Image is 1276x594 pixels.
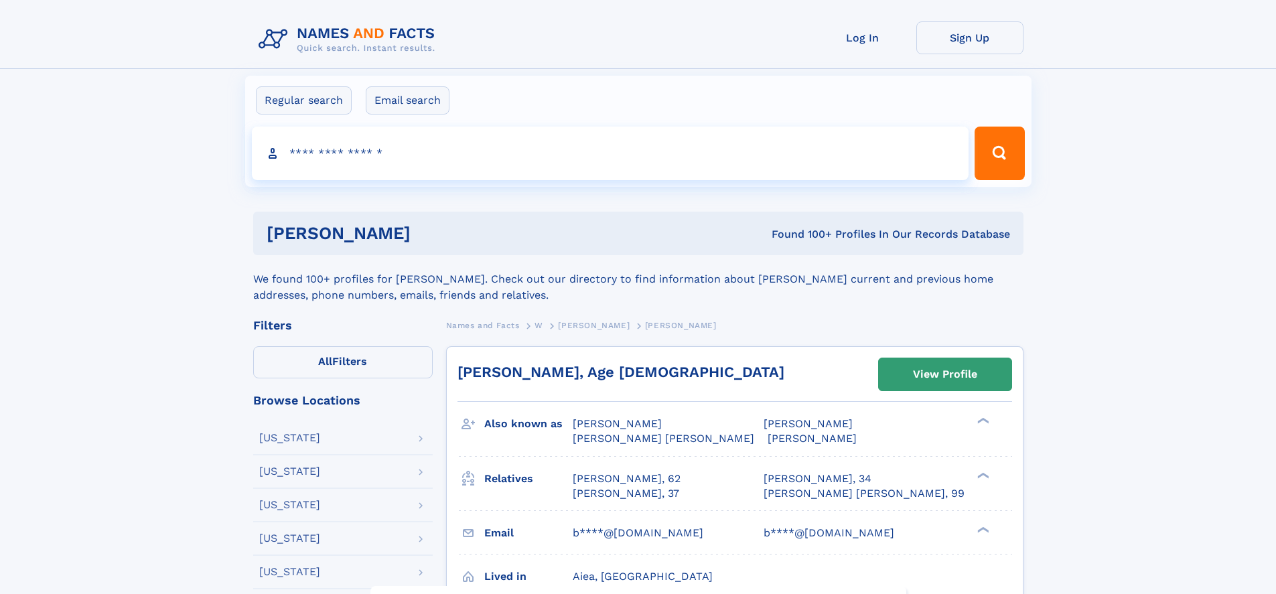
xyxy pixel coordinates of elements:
[484,467,573,490] h3: Relatives
[446,317,520,333] a: Names and Facts
[809,21,916,54] a: Log In
[645,321,717,330] span: [PERSON_NAME]
[366,86,449,115] label: Email search
[558,317,630,333] a: [PERSON_NAME]
[484,522,573,544] h3: Email
[573,432,754,445] span: [PERSON_NAME] [PERSON_NAME]
[764,486,965,501] a: [PERSON_NAME] [PERSON_NAME], 99
[573,486,679,501] a: [PERSON_NAME], 37
[484,565,573,588] h3: Lived in
[535,321,543,330] span: W
[253,255,1023,303] div: We found 100+ profiles for [PERSON_NAME]. Check out our directory to find information about [PERS...
[457,364,784,380] a: [PERSON_NAME], Age [DEMOGRAPHIC_DATA]
[573,417,662,430] span: [PERSON_NAME]
[253,319,433,331] div: Filters
[256,86,352,115] label: Regular search
[484,413,573,435] h3: Also known as
[267,225,591,242] h1: [PERSON_NAME]
[558,321,630,330] span: [PERSON_NAME]
[259,533,320,544] div: [US_STATE]
[253,394,433,406] div: Browse Locations
[974,417,990,425] div: ❯
[535,317,543,333] a: W
[591,227,1010,242] div: Found 100+ Profiles In Our Records Database
[764,471,871,486] a: [PERSON_NAME], 34
[974,471,990,479] div: ❯
[975,127,1024,180] button: Search Button
[573,570,713,583] span: Aiea, [GEOGRAPHIC_DATA]
[764,417,853,430] span: [PERSON_NAME]
[573,471,681,486] a: [PERSON_NAME], 62
[318,355,332,368] span: All
[253,21,446,58] img: Logo Names and Facts
[768,432,857,445] span: [PERSON_NAME]
[259,567,320,577] div: [US_STATE]
[916,21,1023,54] a: Sign Up
[879,358,1011,390] a: View Profile
[259,433,320,443] div: [US_STATE]
[252,127,969,180] input: search input
[259,466,320,477] div: [US_STATE]
[974,525,990,534] div: ❯
[253,346,433,378] label: Filters
[259,500,320,510] div: [US_STATE]
[913,359,977,390] div: View Profile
